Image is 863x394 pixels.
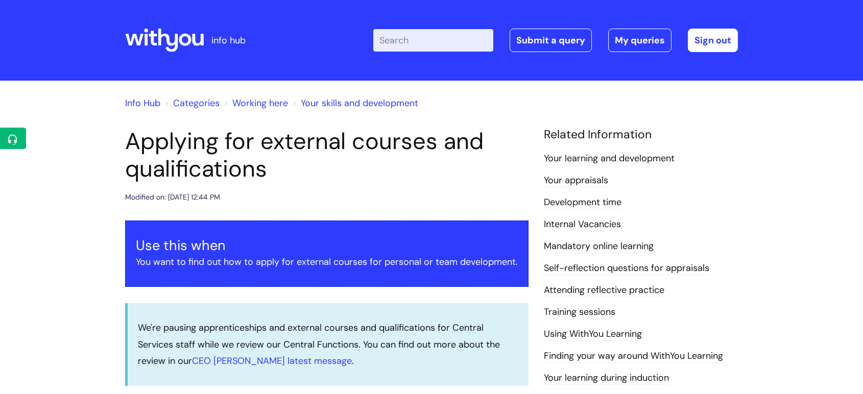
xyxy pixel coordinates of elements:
[291,95,418,111] li: Your skills and development
[544,218,621,231] a: Internal Vacancies
[544,240,654,253] a: Mandatory online learning
[608,29,672,52] a: My queries
[544,196,621,209] a: Development time
[138,319,518,369] p: We're pausing apprenticeships and external courses and qualifications for Central Services staff ...
[125,97,160,109] a: Info Hub
[544,350,723,363] a: Finding your way around WithYou Learning
[222,95,288,111] li: Working here
[373,29,738,52] div: | -
[192,355,352,367] a: CEO [PERSON_NAME] latest message
[211,32,246,48] p: info hub
[301,97,418,109] a: Your skills and development
[510,29,592,52] a: Submit a query
[544,152,675,165] a: Your learning and development
[544,174,608,187] a: Your appraisals
[544,306,615,319] a: Training sessions
[373,29,493,52] input: Search
[544,128,738,142] h4: Related Information
[173,97,220,109] a: Categories
[544,328,642,341] a: Using WithYou Learning
[544,372,669,385] a: Your learning during induction
[136,237,518,254] h3: Use this when
[136,254,518,270] p: You want to find out how to apply for external courses for personal or team development.
[544,284,664,297] a: Attending reflective practice
[125,191,220,204] div: Modified on: [DATE] 12:44 PM
[163,95,220,111] li: Solution home
[688,29,738,52] a: Sign out
[125,128,529,183] h1: Applying for external courses and qualifications
[544,262,709,275] a: Self-reflection questions for appraisals
[232,97,288,109] a: Working here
